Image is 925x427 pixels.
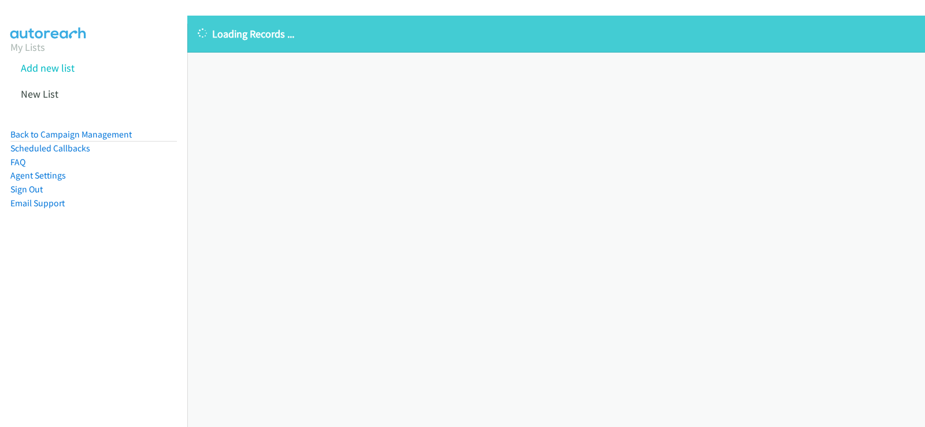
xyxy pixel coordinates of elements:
a: Email Support [10,198,65,209]
a: New List [21,87,58,101]
a: Agent Settings [10,170,66,181]
p: Loading Records ... [198,26,915,42]
a: Back to Campaign Management [10,129,132,140]
a: Sign Out [10,184,43,195]
a: Scheduled Callbacks [10,143,90,154]
a: Add new list [21,61,75,75]
a: FAQ [10,157,25,168]
a: My Lists [10,40,45,54]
